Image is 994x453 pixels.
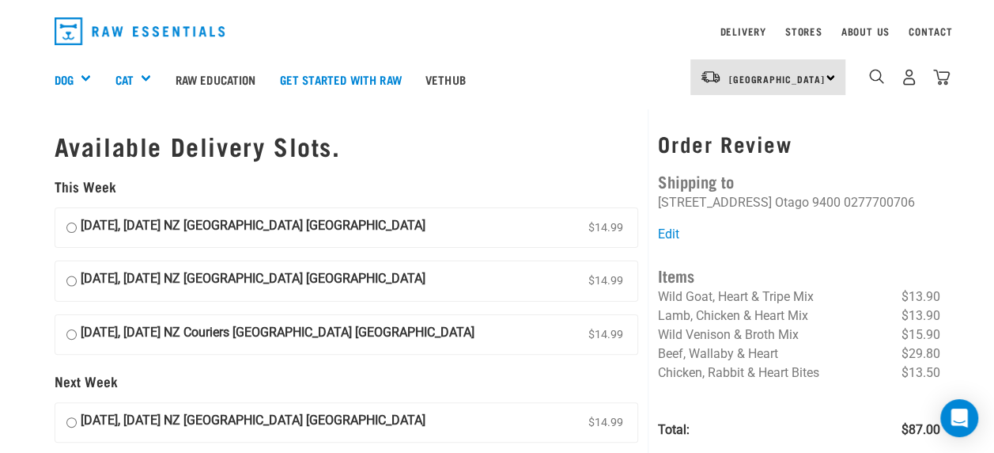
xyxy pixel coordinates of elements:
[81,216,425,240] strong: [DATE], [DATE] NZ [GEOGRAPHIC_DATA] [GEOGRAPHIC_DATA]
[901,306,939,325] span: $13.90
[163,48,267,111] a: Raw Education
[729,76,825,82] span: [GEOGRAPHIC_DATA]
[909,29,953,34] a: Contact
[55,179,639,195] h5: This Week
[414,48,478,111] a: Vethub
[658,327,799,342] span: Wild Venison & Broth Mix
[81,269,425,293] strong: [DATE], [DATE] NZ [GEOGRAPHIC_DATA] [GEOGRAPHIC_DATA]
[658,263,939,287] h4: Items
[55,374,639,390] h5: Next Week
[658,195,772,210] li: [STREET_ADDRESS]
[115,70,133,89] a: Cat
[775,195,841,210] li: Otago 9400
[268,48,414,111] a: Get started with Raw
[901,364,939,383] span: $13.50
[66,216,77,240] input: [DATE], [DATE] NZ [GEOGRAPHIC_DATA] [GEOGRAPHIC_DATA] $14.99
[901,325,939,345] span: $15.90
[55,131,639,160] h1: Available Delivery Slots.
[658,365,819,380] span: Chicken, Rabbit & Heart Bites
[901,287,939,306] span: $13.90
[658,131,939,156] h3: Order Review
[81,411,425,435] strong: [DATE], [DATE] NZ [GEOGRAPHIC_DATA] [GEOGRAPHIC_DATA]
[55,17,225,45] img: Raw Essentials Logo
[700,70,721,84] img: van-moving.png
[785,29,822,34] a: Stores
[901,69,917,86] img: user.png
[720,29,765,34] a: Delivery
[869,69,884,84] img: home-icon-1@2x.png
[901,345,939,364] span: $29.80
[933,69,950,86] img: home-icon@2x.png
[658,308,808,323] span: Lamb, Chicken & Heart Mix
[585,323,626,347] span: $14.99
[940,399,978,437] div: Open Intercom Messenger
[66,411,77,435] input: [DATE], [DATE] NZ [GEOGRAPHIC_DATA] [GEOGRAPHIC_DATA] $14.99
[844,195,915,210] li: 0277700706
[585,411,626,435] span: $14.99
[66,323,77,347] input: [DATE], [DATE] NZ Couriers [GEOGRAPHIC_DATA] [GEOGRAPHIC_DATA] $14.99
[658,289,814,304] span: Wild Goat, Heart & Tripe Mix
[658,169,939,193] h4: Shipping to
[841,29,889,34] a: About Us
[585,216,626,240] span: $14.99
[55,70,74,89] a: Dog
[658,346,778,361] span: Beef, Wallaby & Heart
[66,269,77,293] input: [DATE], [DATE] NZ [GEOGRAPHIC_DATA] [GEOGRAPHIC_DATA] $14.99
[81,323,474,347] strong: [DATE], [DATE] NZ Couriers [GEOGRAPHIC_DATA] [GEOGRAPHIC_DATA]
[658,226,679,242] a: Edit
[901,421,939,440] span: $87.00
[585,269,626,293] span: $14.99
[42,11,953,51] nav: dropdown navigation
[658,422,690,437] strong: Total:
